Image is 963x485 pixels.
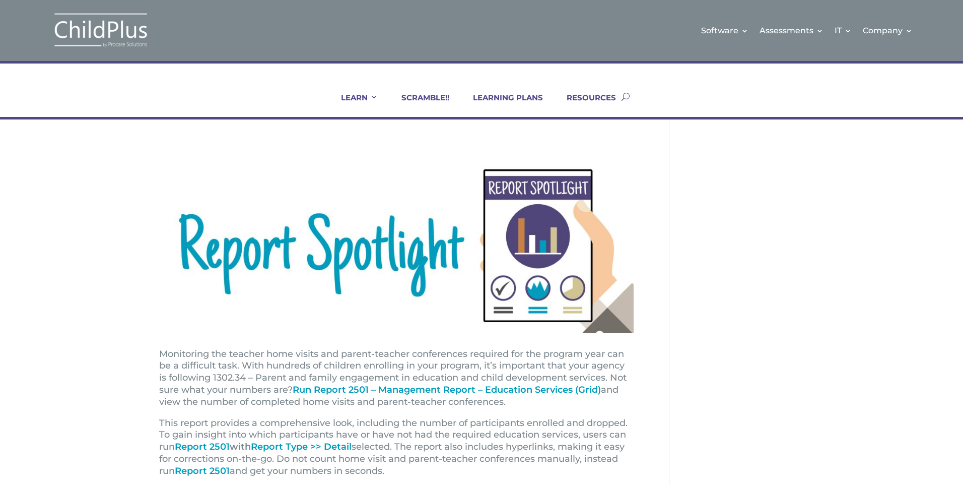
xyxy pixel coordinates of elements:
a: IT [835,10,852,51]
span: Report 2501 Report Type >> Detail [175,441,352,452]
a: LEARN [328,93,378,117]
span: Report 2501 [175,465,230,476]
a: RESOURCES [554,93,616,117]
span: Run Report 2501 – Management Report – Education Services (Grid) [293,384,601,395]
p: This report provides a comprehensive look, including the number of participants enrolled and drop... [159,417,634,477]
p: Monitoring the teacher home visits and parent-teacher conferences required for the program year c... [159,348,634,417]
a: LEARNING PLANS [460,93,543,117]
a: Company [863,10,913,51]
a: SCRAMBLE!! [389,93,449,117]
span: with [230,441,251,452]
a: Assessments [760,10,823,51]
a: Software [701,10,748,51]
